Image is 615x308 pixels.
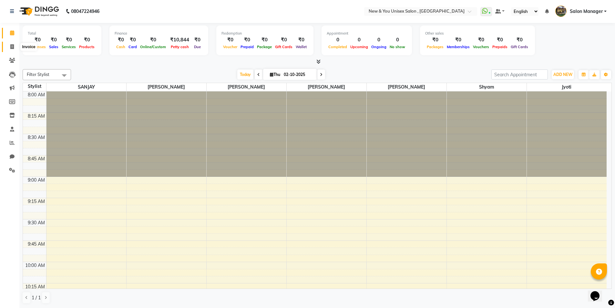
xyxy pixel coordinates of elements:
span: SANJAY [46,83,126,91]
div: Finance [115,31,203,36]
div: ₹0 [491,36,509,44]
img: logo [16,2,61,20]
span: Wallet [294,45,308,49]
span: Salon Manager [570,8,603,15]
span: Vouchers [471,45,491,49]
div: ₹0 [273,36,294,44]
span: Gift Cards [273,45,294,49]
div: ₹0 [445,36,471,44]
div: 0 [349,36,370,44]
div: 9:00 AM [26,177,46,184]
span: Sales [47,45,60,49]
span: [PERSON_NAME] [287,83,366,91]
button: ADD NEW [552,70,574,79]
span: Ongoing [370,45,388,49]
span: Package [255,45,273,49]
div: 8:30 AM [26,134,46,141]
span: Due [192,45,202,49]
input: 2025-10-02 [282,70,314,80]
div: 8:00 AM [26,91,46,98]
div: 9:45 AM [26,241,46,248]
div: ₹0 [239,36,255,44]
div: 0 [327,36,349,44]
div: 9:15 AM [26,198,46,205]
b: 08047224946 [71,2,99,20]
span: Thu [268,72,282,77]
span: Voucher [221,45,239,49]
iframe: chat widget [588,282,609,302]
div: ₹0 [192,36,203,44]
span: Prepaids [491,45,509,49]
span: Gift Cards [509,45,530,49]
div: ₹0 [47,36,60,44]
div: ₹0 [425,36,445,44]
span: Completed [327,45,349,49]
span: Card [127,45,138,49]
span: Jyoti [527,83,607,91]
div: ₹0 [28,36,47,44]
span: ADD NEW [553,72,572,77]
span: Upcoming [349,45,370,49]
div: 9:30 AM [26,219,46,226]
div: 0 [388,36,407,44]
input: Search Appointment [491,69,548,80]
span: Memberships [445,45,471,49]
div: ₹0 [294,36,308,44]
span: Filter Stylist [27,72,49,77]
img: Salon Manager [555,5,567,17]
span: No show [388,45,407,49]
span: 1 / 1 [32,294,41,301]
div: 10:00 AM [24,262,46,269]
div: ₹0 [115,36,127,44]
div: Stylist [23,83,46,90]
span: Shyam [447,83,527,91]
div: 8:45 AM [26,155,46,162]
div: Other sales [425,31,530,36]
div: Total [28,31,96,36]
span: Petty cash [169,45,190,49]
div: ₹10,844 [168,36,192,44]
div: ₹0 [127,36,138,44]
span: Prepaid [239,45,255,49]
div: 10:15 AM [24,283,46,290]
div: Invoice [20,43,37,51]
div: ₹0 [77,36,96,44]
div: ₹0 [60,36,77,44]
div: Redemption [221,31,308,36]
div: 0 [370,36,388,44]
div: ₹0 [509,36,530,44]
span: [PERSON_NAME] [127,83,206,91]
div: ₹0 [255,36,273,44]
span: [PERSON_NAME] [367,83,446,91]
span: Cash [115,45,127,49]
div: ₹0 [471,36,491,44]
span: Services [60,45,77,49]
span: Products [77,45,96,49]
div: 8:15 AM [26,113,46,120]
span: Today [237,69,253,80]
div: Appointment [327,31,407,36]
div: ₹0 [221,36,239,44]
span: Online/Custom [138,45,168,49]
div: ₹0 [138,36,168,44]
span: Packages [425,45,445,49]
span: [PERSON_NAME] [207,83,286,91]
